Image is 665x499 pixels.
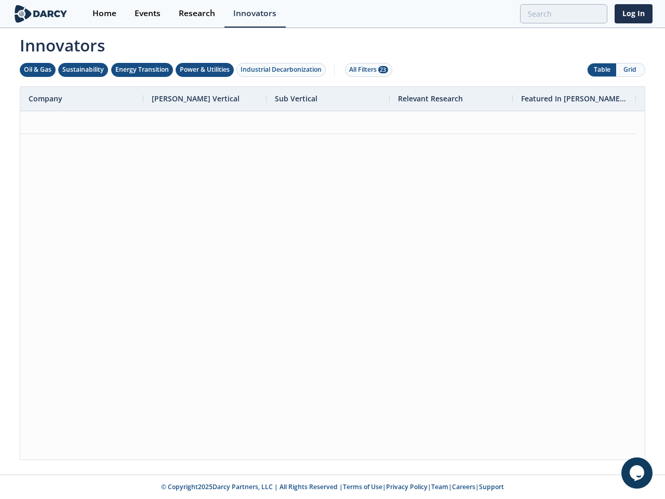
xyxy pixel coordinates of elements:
div: Energy Transition [115,65,169,74]
button: All Filters 23 [345,63,392,77]
div: All Filters [349,65,388,74]
div: Innovators [233,9,276,18]
span: Featured In [PERSON_NAME] Live [521,94,628,103]
p: © Copyright 2025 Darcy Partners, LLC | All Rights Reserved | | | | | [15,482,650,492]
div: Research [179,9,215,18]
div: Sustainability [62,65,104,74]
div: Home [92,9,116,18]
button: Industrial Decarbonization [236,63,326,77]
a: Careers [452,482,475,491]
a: Log In [615,4,653,23]
span: Innovators [12,29,653,57]
button: Table [588,63,616,76]
img: logo-wide.svg [12,5,69,23]
a: Privacy Policy [386,482,428,491]
button: Power & Utilities [176,63,234,77]
button: Energy Transition [111,63,173,77]
a: Team [431,482,448,491]
button: Grid [616,63,645,76]
button: Sustainability [58,63,108,77]
span: Relevant Research [398,94,463,103]
div: Oil & Gas [24,65,51,74]
span: Sub Vertical [275,94,317,103]
button: Oil & Gas [20,63,56,77]
input: Advanced Search [520,4,607,23]
div: Industrial Decarbonization [241,65,322,74]
a: Support [479,482,504,491]
a: Terms of Use [343,482,382,491]
span: 23 [378,66,388,73]
iframe: chat widget [621,457,655,489]
span: Company [29,94,62,103]
span: [PERSON_NAME] Vertical [152,94,240,103]
div: Power & Utilities [180,65,230,74]
div: Events [135,9,161,18]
